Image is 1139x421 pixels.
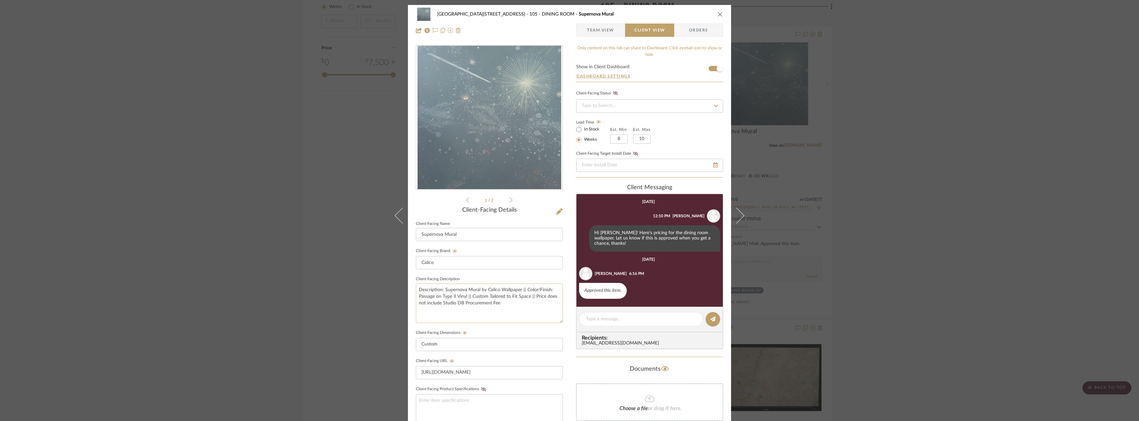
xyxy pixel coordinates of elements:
[479,387,488,392] button: Client-Facing Product Specifications
[576,45,723,58] div: Only content on this tab can share to Dashboard. Click eyeball icon to show or hide.
[437,12,529,17] span: [GEOGRAPHIC_DATA][STREET_ADDRESS]
[416,338,563,351] input: Enter item dimensions
[576,159,723,172] input: Enter Install Date
[653,213,670,219] div: 12:10 PM
[416,228,563,241] input: Enter Client-Facing Item Name
[579,283,627,299] div: Approved this item.
[460,331,469,335] button: Client-Facing Dimensions
[579,267,592,280] img: user_avatar.png
[642,199,655,204] div: [DATE]
[450,249,459,253] button: Client-Facing Brand
[582,341,720,346] div: [EMAIL_ADDRESS][DOMAIN_NAME]
[416,249,459,253] label: Client-Facing Brand
[648,406,682,411] span: or drag it here.
[491,198,494,202] span: 2
[576,73,631,79] button: Dashboard Settings
[456,28,461,33] img: Remove from project
[576,125,610,144] mat-radio-group: Select item type
[416,207,563,214] div: Client-Facing Details
[576,90,620,97] div: Client-Facing Status
[595,271,627,277] div: [PERSON_NAME]
[488,198,491,202] span: /
[642,257,655,262] div: [DATE]
[634,24,665,37] span: Client View
[576,119,610,125] label: Lead Time
[416,366,563,379] input: Enter item URL
[576,364,723,374] div: Documents
[610,127,627,132] label: Est. Min
[672,213,705,219] div: [PERSON_NAME]
[717,11,723,17] button: close
[416,46,563,189] div: 0
[416,8,432,21] img: 3c2d0cd7-0ef0-4967-a56a-d33acfcdc1f0_48x40.jpg
[416,331,469,335] label: Client-Facing Dimensions
[682,24,716,37] span: Orders
[707,209,720,223] img: user_avatar.png
[416,387,488,392] label: Client-Facing Product Specifications
[576,99,723,113] input: Type to Search…
[416,278,460,281] label: Client-Facing Description
[416,359,456,363] label: Client-Facing URL
[416,256,563,269] input: Enter Client-Facing Brand
[576,151,640,156] label: Client-Facing Target Install Date
[418,46,561,189] img: 3c2d0cd7-0ef0-4967-a56a-d33acfcdc1f0_436x436.jpg
[619,406,648,411] span: Choose a file
[529,12,579,17] span: 105 - DINING ROOM
[583,137,597,143] label: Weeks
[582,335,720,341] span: Recipients:
[576,184,723,191] div: client Messaging
[583,127,599,132] label: In Stock
[629,271,644,277] div: 6:16 PM
[579,12,614,17] span: Supernova Mural
[594,119,603,126] button: Lead Time
[587,24,614,37] span: Team View
[633,127,651,132] label: Est. Max
[631,151,640,156] button: Client-Facing Target Install Date
[447,359,456,363] button: Client-Facing URL
[589,225,720,252] div: Hi [PERSON_NAME]! Here's pricing for the dining room wallpaper. Let us know if this is approved w...
[485,198,488,202] span: 1
[416,222,450,226] label: Client-Facing Name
